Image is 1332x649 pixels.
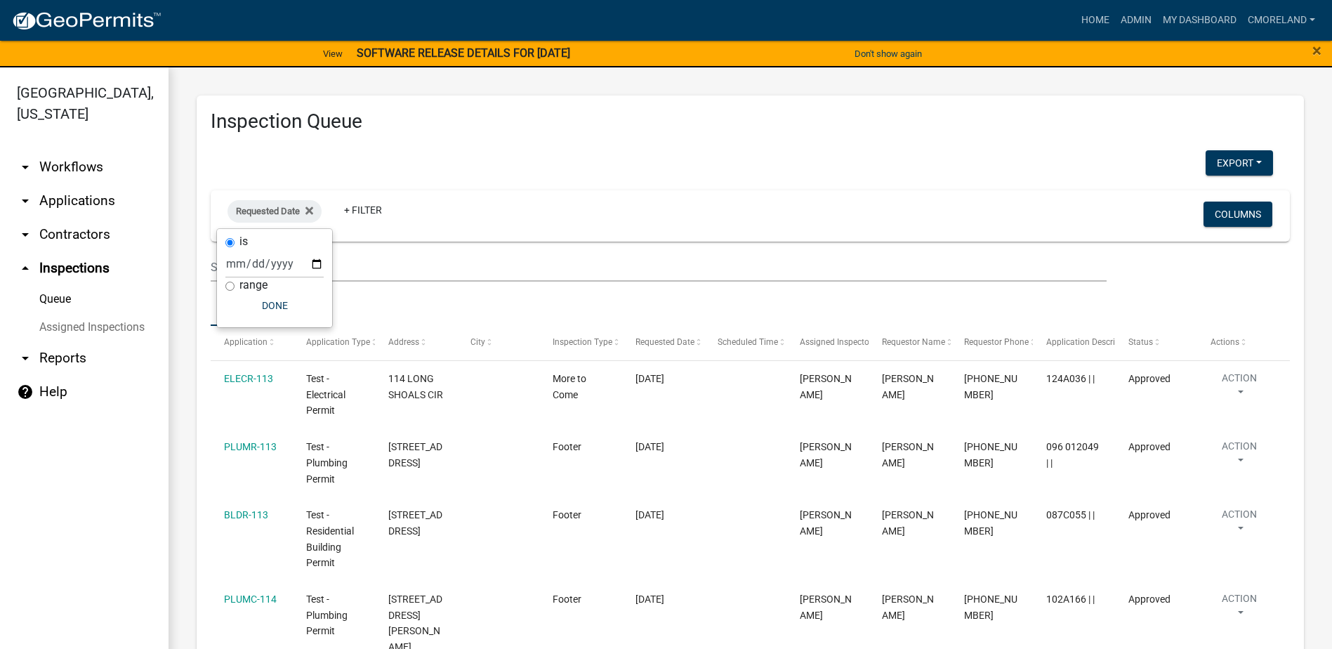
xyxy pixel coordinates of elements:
a: Home [1076,7,1115,34]
i: arrow_drop_down [17,192,34,209]
datatable-header-cell: Application [211,326,293,360]
span: 01/05/2022 [635,373,664,384]
span: Test - Plumbing Permit [306,441,348,485]
datatable-header-cell: Status [1115,326,1197,360]
button: Columns [1204,202,1272,227]
datatable-header-cell: Address [375,326,457,360]
span: Requested Date [635,337,694,347]
span: Test - Plumbing Permit [306,594,348,637]
a: + Filter [333,197,393,223]
span: Approved [1128,594,1171,605]
i: arrow_drop_down [17,159,34,176]
span: Jay Johnston [800,594,852,621]
span: Jay Johnston [800,509,852,537]
span: Casey Mason [800,373,852,400]
button: Don't show again [849,42,928,65]
a: BLDR-113 [224,509,268,520]
i: help [17,383,34,400]
span: More to Come [553,373,586,400]
button: Action [1211,591,1268,627]
datatable-header-cell: Requested Date [621,326,704,360]
span: Requestor Phone [964,337,1029,347]
span: Jay Johnston [800,441,852,468]
span: 102A166 | | [1046,594,1095,605]
datatable-header-cell: Requestor Phone [951,326,1033,360]
datatable-header-cell: Application Type [293,326,375,360]
datatable-header-cell: City [457,326,539,360]
span: Footer [553,594,581,605]
span: Actions [1211,337,1239,347]
datatable-header-cell: Requestor Name [869,326,951,360]
span: Test - Residential Building Permit [306,509,354,568]
button: Action [1211,371,1268,406]
span: Angela Waldroup [882,509,934,537]
a: PLUMR-113 [224,441,277,452]
datatable-header-cell: Scheduled Time [704,326,786,360]
span: Test - Electrical Permit [306,373,345,417]
button: Export [1206,150,1273,176]
span: 706-485-2776 [964,594,1017,621]
span: 01/07/2022 [635,594,664,605]
span: Footer [553,509,581,520]
span: 114 LONG SHOALS CIR [388,373,443,400]
a: Admin [1115,7,1157,34]
span: 096 012049 | | [1046,441,1099,468]
span: City [470,337,485,347]
label: range [239,280,268,291]
span: Approved [1128,509,1171,520]
span: Approved [1128,373,1171,384]
span: 115 S CAY DR [388,509,442,537]
span: Approved [1128,441,1171,452]
span: 087C055 | | [1046,509,1095,520]
datatable-header-cell: Inspection Type [539,326,621,360]
a: PLUMC-114 [224,594,277,605]
datatable-header-cell: Assigned Inspector [786,326,868,360]
datatable-header-cell: Application Description [1033,326,1115,360]
a: My Dashboard [1157,7,1242,34]
span: 195 ALEXANDER LAKES DR [388,441,442,468]
i: arrow_drop_down [17,226,34,243]
span: Requested Date [236,206,300,216]
span: Application [224,337,268,347]
a: ELECR-113 [224,373,273,384]
span: Application Type [306,337,370,347]
a: cmoreland [1242,7,1321,34]
button: Done [225,293,324,318]
span: × [1312,41,1321,60]
span: Inspection Type [553,337,612,347]
button: Action [1211,507,1268,542]
span: 706-485-2776 [964,373,1017,400]
span: 706-485-2776 [964,441,1017,468]
span: 706-485-2776 [964,509,1017,537]
h3: Inspection Queue [211,110,1290,133]
i: arrow_drop_down [17,350,34,367]
a: Data [211,282,251,327]
datatable-header-cell: Actions [1197,326,1279,360]
span: Kenteria Williams [882,373,934,400]
span: 01/06/2022 [635,509,664,520]
span: Application Description [1046,337,1135,347]
button: Action [1211,439,1268,474]
a: View [317,42,348,65]
span: Footer [553,441,581,452]
span: Address [388,337,419,347]
span: Angela Waldroup [882,594,934,621]
span: Scheduled Time [718,337,778,347]
span: Status [1128,337,1153,347]
i: arrow_drop_up [17,260,34,277]
span: Assigned Inspector [800,337,872,347]
button: Close [1312,42,1321,59]
strong: SOFTWARE RELEASE DETAILS FOR [DATE] [357,46,570,60]
label: is [239,236,248,247]
span: 01/05/2022 [635,441,664,452]
span: 124A036 | | [1046,373,1095,384]
span: Angela Waldroup [882,441,934,468]
input: Search for inspections [211,253,1107,282]
span: Requestor Name [882,337,945,347]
